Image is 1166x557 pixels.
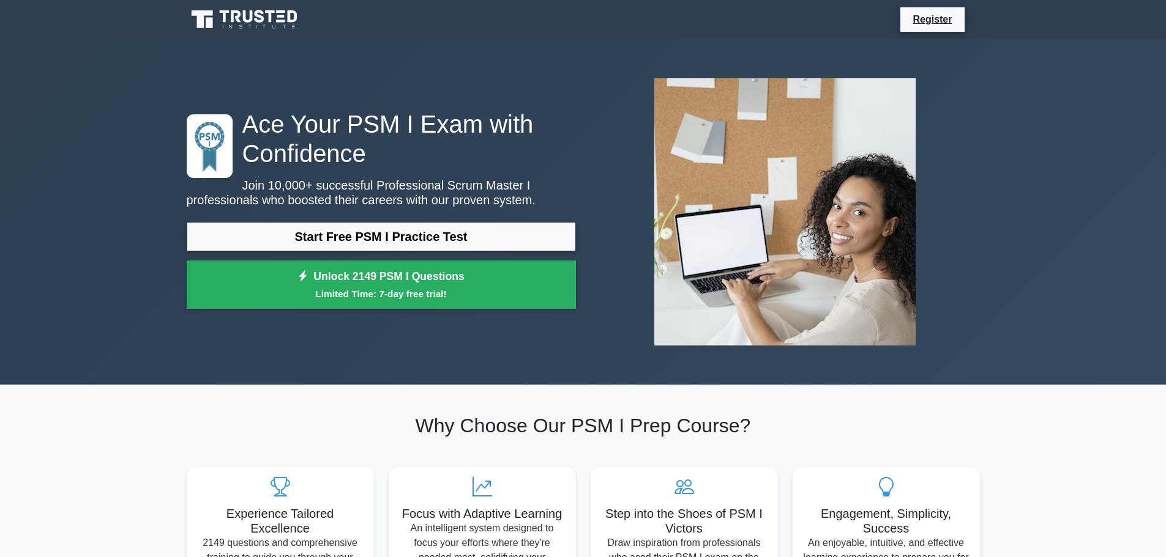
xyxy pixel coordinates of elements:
h2: Why Choose Our PSM I Prep Course? [187,414,980,437]
h5: Engagement, Simplicity, Success [802,506,970,536]
h5: Focus with Adaptive Learning [398,506,566,521]
p: Join 10,000+ successful Professional Scrum Master I professionals who boosted their careers with ... [187,178,576,207]
a: Unlock 2149 PSM I QuestionsLimited Time: 7-day free trial! [187,260,576,309]
a: Register [905,12,959,27]
h5: Experience Tailored Excellence [196,506,364,536]
h1: Ace Your PSM I Exam with Confidence [187,109,576,168]
a: Start Free PSM I Practice Test [187,222,576,251]
h5: Step into the Shoes of PSM I Victors [600,506,768,536]
small: Limited Time: 7-day free trial! [202,287,561,301]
